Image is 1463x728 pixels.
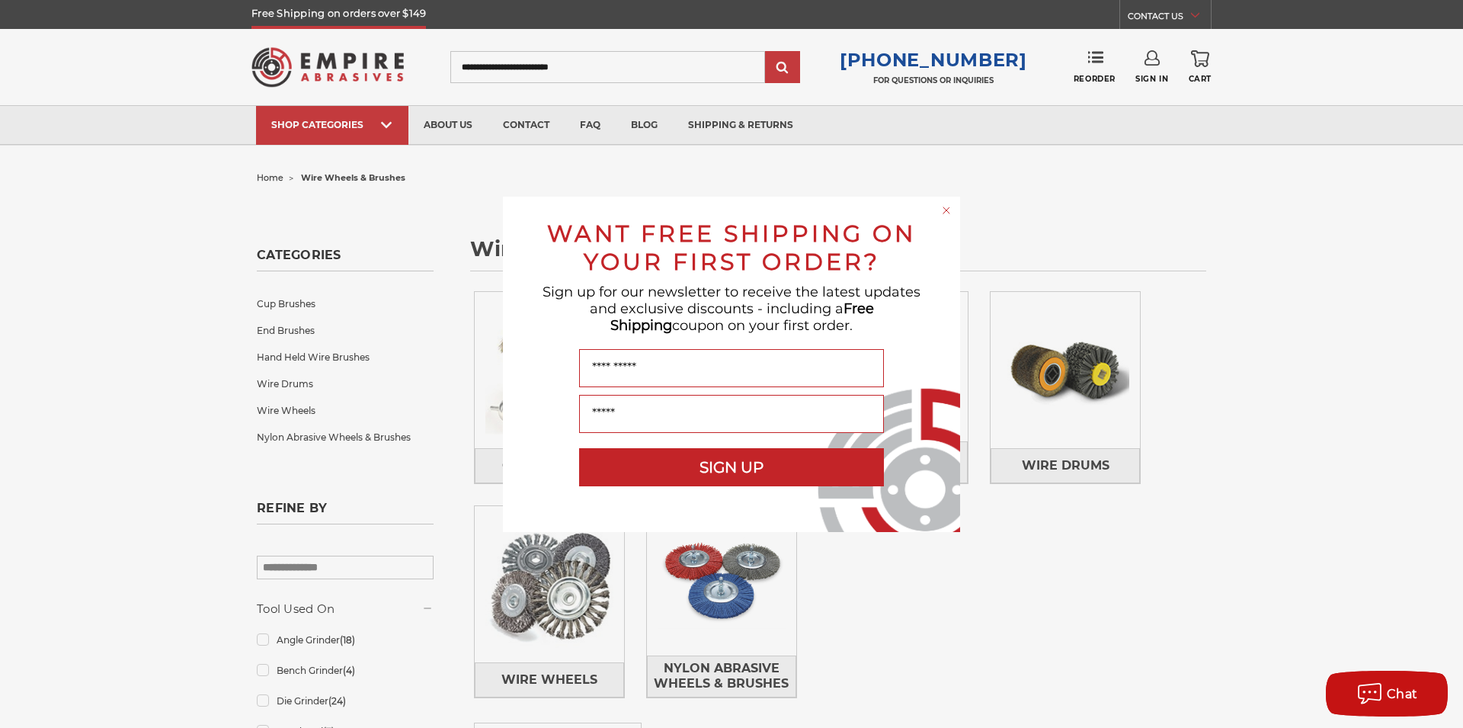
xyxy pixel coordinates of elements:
span: Free Shipping [610,300,874,334]
span: Chat [1387,687,1418,701]
button: Close dialog [939,203,954,218]
span: Sign up for our newsletter to receive the latest updates and exclusive discounts - including a co... [543,284,920,334]
button: SIGN UP [579,448,884,486]
span: WANT FREE SHIPPING ON YOUR FIRST ORDER? [547,220,916,276]
button: Chat [1326,671,1448,717]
